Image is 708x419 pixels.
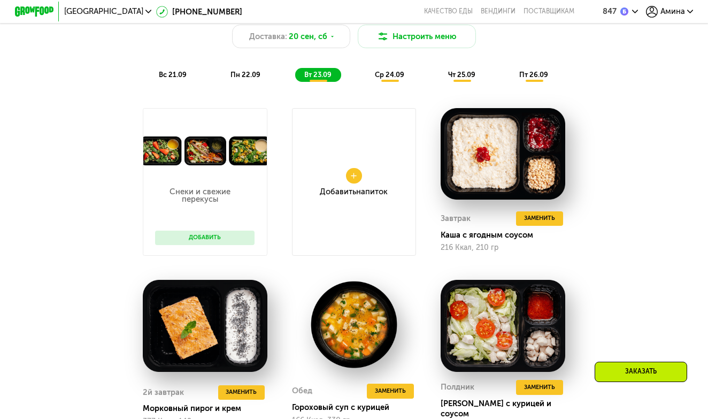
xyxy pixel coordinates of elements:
[156,6,242,18] a: [PHONE_NUMBER]
[289,31,327,42] span: 20 сен, сб
[448,71,475,79] span: чт 25.09
[249,31,287,42] span: Доставка:
[155,231,255,246] button: Добавить
[441,380,474,395] div: Полдник
[524,383,555,392] span: Заменить
[375,71,404,79] span: ср 24.09
[230,71,260,79] span: пн 22.09
[358,25,476,48] button: Настроить меню
[441,243,565,252] div: 216 Ккал, 210 гр
[304,71,332,79] span: вт 23.09
[524,7,574,16] div: поставщикам
[524,214,555,223] span: Заменить
[441,399,573,418] div: [PERSON_NAME] с курицей и соусом
[660,7,685,16] span: Амина
[143,403,275,413] div: Морковный пирог и крем
[226,387,257,397] span: Заменить
[595,362,687,382] div: Заказать
[292,402,425,412] div: Гороховый суп с курицей
[603,7,617,16] div: 847
[441,230,573,240] div: Каша с ягодным соусом
[218,385,265,400] button: Заменить
[424,7,473,16] a: Качество еды
[159,71,187,79] span: вс 21.09
[367,384,413,399] button: Заменить
[64,7,143,16] span: [GEOGRAPHIC_DATA]
[320,188,388,196] div: Добавить
[292,384,312,399] div: Обед
[441,211,471,226] div: Завтрак
[516,211,563,226] button: Заменить
[143,385,184,400] div: 2й завтрак
[481,7,515,16] a: Вендинги
[519,71,548,79] span: пт 26.09
[516,380,563,395] button: Заменить
[356,187,388,196] span: Напиток
[375,386,406,396] span: Заменить
[155,188,244,203] p: Снеки и свежие перекусы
